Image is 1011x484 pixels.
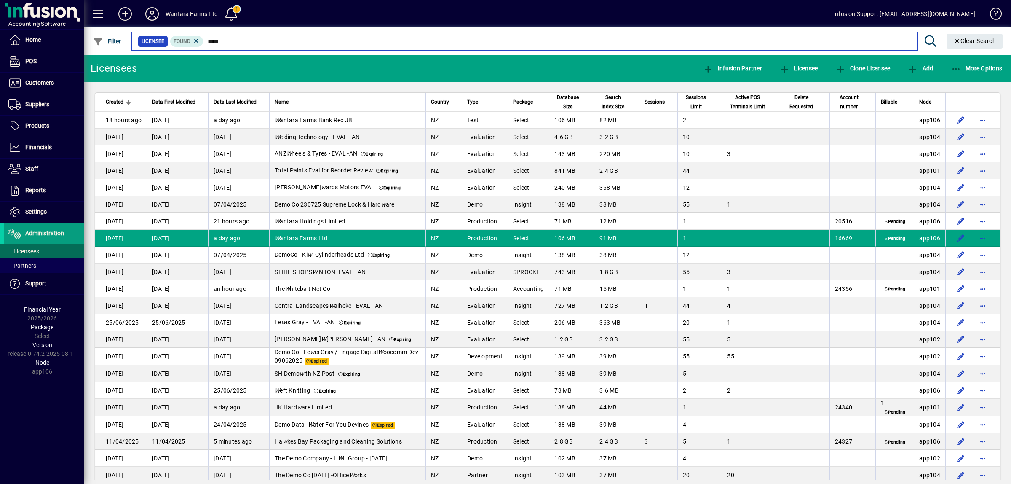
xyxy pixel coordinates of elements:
[275,235,327,242] span: antara Farms Ltd
[919,218,940,225] span: app106.prod.infusionbusinesssoftware.com
[462,297,508,314] td: Evaluation
[953,38,996,44] span: Clear Search
[954,367,968,380] button: Edit
[275,134,280,140] em: W
[337,320,363,327] span: Expiring
[467,97,478,107] span: Type
[139,6,166,22] button: Profile
[954,452,968,465] button: Edit
[594,179,639,196] td: 368 MB
[214,97,264,107] div: Data Last Modified
[883,236,907,242] span: Pending
[24,306,61,313] span: Financial Year
[677,314,722,331] td: 20
[513,97,544,107] div: Package
[984,2,1000,29] a: Knowledge Base
[954,130,968,144] button: Edit
[954,333,968,346] button: Edit
[645,97,672,107] div: Sessions
[91,62,137,75] div: Licensees
[835,93,863,111] span: Account number
[95,280,147,297] td: [DATE]
[95,112,147,129] td: 18 hours ago
[722,264,781,280] td: 3
[275,150,357,157] span: ANZ heels & Tyres - EVAL -AN
[549,247,594,264] td: 138 MB
[142,37,164,46] span: Licensee
[919,134,940,140] span: app104.prod.infusionbusinesssoftware.com
[954,248,968,262] button: Edit
[147,162,208,179] td: [DATE]
[954,265,968,279] button: Edit
[976,113,990,127] button: More options
[829,213,875,230] td: 20516
[594,112,639,129] td: 82 MB
[919,285,940,292] span: app101.prod.infusionbusinesssoftware.com
[508,196,549,213] td: Insight
[147,213,208,230] td: [DATE]
[683,93,717,111] div: Sessions Limit
[95,314,147,331] td: 25/06/2025
[462,196,508,213] td: Demo
[549,230,594,247] td: 106 MB
[549,280,594,297] td: 71 MB
[549,314,594,331] td: 206 MB
[208,247,269,264] td: 07/04/2025
[4,30,84,51] a: Home
[954,418,968,431] button: Edit
[919,302,940,309] span: app104.prod.infusionbusinesssoftware.com
[881,97,897,107] span: Billable
[919,184,940,191] span: app104.prod.infusionbusinesssoftware.com
[95,264,147,280] td: [DATE]
[275,167,372,174] span: Total Paints Eval for Reorder Revie
[954,350,968,363] button: Edit
[462,314,508,331] td: Evaluation
[976,147,990,161] button: More options
[359,151,385,158] span: Expiring
[208,213,269,230] td: 21 hours ago
[954,282,968,296] button: Edit
[106,97,123,107] span: Created
[312,269,317,275] em: W
[594,264,639,280] td: 1.8 GB
[462,280,508,297] td: Production
[919,201,940,208] span: app104.prod.infusionbusinesssoftware.com
[425,129,462,145] td: NZ
[908,65,933,72] span: Add
[462,213,508,230] td: Production
[4,73,84,94] a: Customers
[951,65,1003,72] span: More Options
[95,162,147,179] td: [DATE]
[722,280,781,297] td: 1
[677,247,722,264] td: 12
[677,129,722,145] td: 10
[594,314,639,331] td: 363 MB
[425,196,462,213] td: NZ
[954,231,968,245] button: Edit
[703,65,762,72] span: Infusion Partner
[594,213,639,230] td: 12 MB
[677,264,722,280] td: 55
[425,230,462,247] td: NZ
[786,93,824,111] div: Delete Requested
[829,280,875,297] td: 24356
[25,122,49,129] span: Products
[722,314,781,331] td: 1
[275,134,360,140] span: elding Technology - EVAL - AN
[954,316,968,329] button: Edit
[275,218,280,225] em: W
[208,162,269,179] td: [DATE]
[976,350,990,363] button: More options
[425,162,462,179] td: NZ
[976,418,990,431] button: More options
[722,297,781,314] td: 4
[377,185,403,192] span: Expiring
[954,198,968,211] button: Edit
[508,264,549,280] td: SPROCKIT
[152,97,203,107] div: Data First Modified
[321,184,326,191] em: w
[462,162,508,179] td: Evaluation
[954,299,968,312] button: Edit
[677,297,722,314] td: 44
[275,302,383,309] span: Central Landscapes aiheke - EVAL - AN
